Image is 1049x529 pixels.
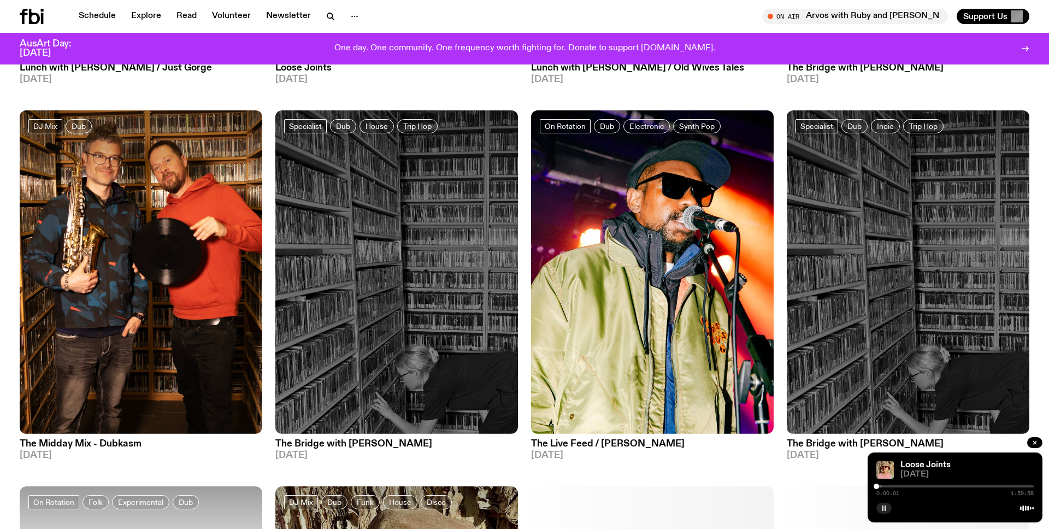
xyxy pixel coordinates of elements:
[20,75,262,84] span: [DATE]
[33,122,57,130] span: DJ Mix
[389,498,411,506] span: House
[877,122,894,130] span: Indie
[72,122,86,130] span: Dub
[28,495,79,509] a: On Rotation
[336,122,350,130] span: Dub
[679,122,715,130] span: Synth Pop
[20,434,262,460] a: The Midday Mix - Dubkasm[DATE]
[33,498,74,506] span: On Rotation
[795,119,838,133] a: Specialist
[531,75,774,84] span: [DATE]
[847,122,862,130] span: Dub
[531,439,774,449] h3: The Live Feed / [PERSON_NAME]
[421,495,452,509] a: Disco
[275,434,518,460] a: The Bridge with [PERSON_NAME][DATE]
[321,495,347,509] a: Dub
[284,119,327,133] a: Specialist
[275,58,518,84] a: Loose Joints[DATE]
[20,39,90,58] h3: AusArt Day: [DATE]
[957,9,1029,24] button: Support Us
[205,9,257,24] a: Volunteer
[545,122,586,130] span: On Rotation
[28,119,62,133] a: DJ Mix
[20,58,262,84] a: Lunch with [PERSON_NAME] / Just Gorge[DATE]
[427,498,446,506] span: Disco
[125,9,168,24] a: Explore
[383,495,417,509] a: House
[787,451,1029,460] span: [DATE]
[871,119,900,133] a: Indie
[540,119,591,133] a: On Rotation
[66,119,92,133] a: Dub
[275,75,518,84] span: [DATE]
[876,491,899,496] span: 0:00:01
[20,451,262,460] span: [DATE]
[72,9,122,24] a: Schedule
[397,119,438,133] a: Trip Hop
[531,451,774,460] span: [DATE]
[787,75,1029,84] span: [DATE]
[275,63,518,73] h3: Loose Joints
[334,44,715,54] p: One day. One community. One frequency worth fighting for. Donate to support [DOMAIN_NAME].
[179,498,193,506] span: Dub
[787,434,1029,460] a: The Bridge with [PERSON_NAME][DATE]
[594,119,620,133] a: Dub
[289,498,313,506] span: DJ Mix
[900,471,1034,479] span: [DATE]
[20,63,262,73] h3: Lunch with [PERSON_NAME] / Just Gorge
[118,498,163,506] span: Experimental
[357,498,374,506] span: Funk
[260,9,317,24] a: Newsletter
[82,495,109,509] a: Folk
[284,495,318,509] a: DJ Mix
[787,439,1029,449] h3: The Bridge with [PERSON_NAME]
[360,119,394,133] a: House
[900,461,951,469] a: Loose Joints
[275,439,518,449] h3: The Bridge with [PERSON_NAME]
[623,119,670,133] a: Electronic
[289,122,322,130] span: Specialist
[1011,491,1034,496] span: 1:59:58
[787,58,1029,84] a: The Bridge with [PERSON_NAME][DATE]
[909,122,938,130] span: Trip Hop
[629,122,664,130] span: Electronic
[173,495,199,509] a: Dub
[787,63,1029,73] h3: The Bridge with [PERSON_NAME]
[673,119,721,133] a: Synth Pop
[531,434,774,460] a: The Live Feed / [PERSON_NAME][DATE]
[366,122,388,130] span: House
[89,498,103,506] span: Folk
[403,122,432,130] span: Trip Hop
[20,439,262,449] h3: The Midday Mix - Dubkasm
[762,9,948,24] button: On AirArvos with Ruby and [PERSON_NAME]
[351,495,380,509] a: Funk
[903,119,944,133] a: Trip Hop
[963,11,1007,21] span: Support Us
[112,495,169,509] a: Experimental
[800,122,833,130] span: Specialist
[531,110,774,434] img: A portrait shot of Keanu Nelson singing into a microphone, shot from the waist up. He is wearing ...
[330,119,356,133] a: Dub
[170,9,203,24] a: Read
[531,58,774,84] a: Lunch with [PERSON_NAME] / Old Wives Tales[DATE]
[327,498,341,506] span: Dub
[531,63,774,73] h3: Lunch with [PERSON_NAME] / Old Wives Tales
[275,451,518,460] span: [DATE]
[876,461,894,479] img: Tyson stands in front of a paperbark tree wearing orange sunglasses, a suede bucket hat and a pin...
[841,119,868,133] a: Dub
[600,122,614,130] span: Dub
